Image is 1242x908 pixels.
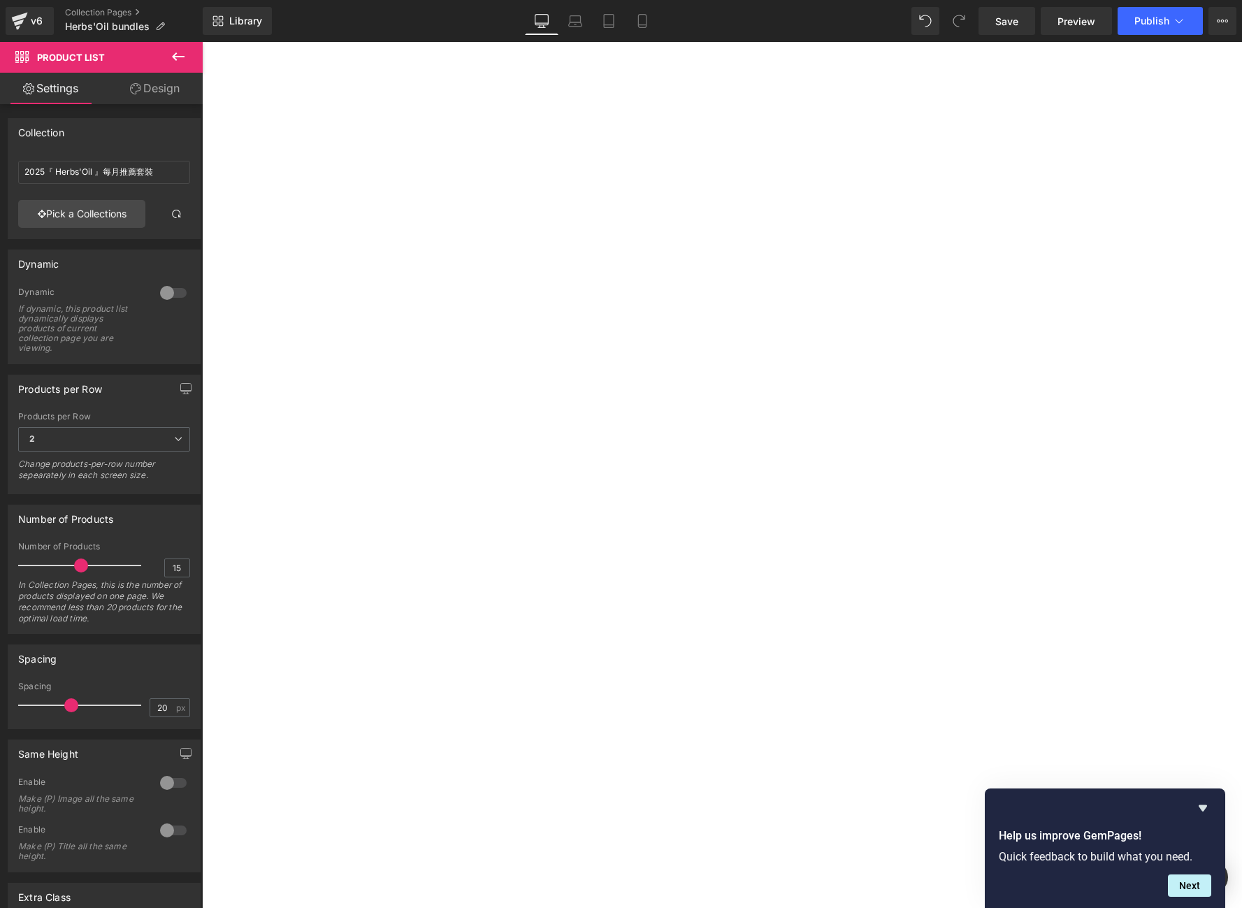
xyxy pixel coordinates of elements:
[18,459,190,490] div: Change products-per-row number sepearately in each screen size.
[18,119,64,138] div: Collection
[1134,15,1169,27] span: Publish
[18,777,146,791] div: Enable
[18,740,78,760] div: Same Height
[6,7,54,35] a: v6
[18,200,145,228] a: Pick a Collections
[999,850,1211,863] p: Quick feedback to build what you need.
[18,842,144,861] div: Make (P) Title all the same height.
[28,12,45,30] div: v6
[18,579,190,633] div: In Collection Pages, this is the number of products displayed on one page. We recommend less than...
[176,703,188,712] span: px
[999,828,1211,844] h2: Help us improve GemPages!
[18,505,113,525] div: Number of Products
[18,304,144,353] div: If dynamic, this product list dynamically displays products of current collection page you are vi...
[65,7,203,18] a: Collection Pages
[203,7,272,35] a: New Library
[995,14,1018,29] span: Save
[525,7,558,35] a: Desktop
[1168,874,1211,897] button: Next question
[29,433,35,444] b: 2
[18,645,57,665] div: Spacing
[1208,7,1236,35] button: More
[999,800,1211,897] div: Help us improve GemPages!
[18,250,59,270] div: Dynamic
[104,73,205,104] a: Design
[18,884,71,903] div: Extra Class
[1194,800,1211,816] button: Hide survey
[18,375,102,395] div: Products per Row
[18,824,146,839] div: Enable
[911,7,939,35] button: Undo
[229,15,262,27] span: Library
[18,682,190,691] div: Spacing
[558,7,592,35] a: Laptop
[18,542,190,552] div: Number of Products
[65,21,150,32] span: Herbs'Oil bundles
[1041,7,1112,35] a: Preview
[37,52,105,63] span: Product List
[18,287,146,301] div: Dynamic
[18,794,144,814] div: Make (P) Image all the same height.
[1118,7,1203,35] button: Publish
[945,7,973,35] button: Redo
[626,7,659,35] a: Mobile
[1057,14,1095,29] span: Preview
[592,7,626,35] a: Tablet
[18,412,190,421] div: Products per Row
